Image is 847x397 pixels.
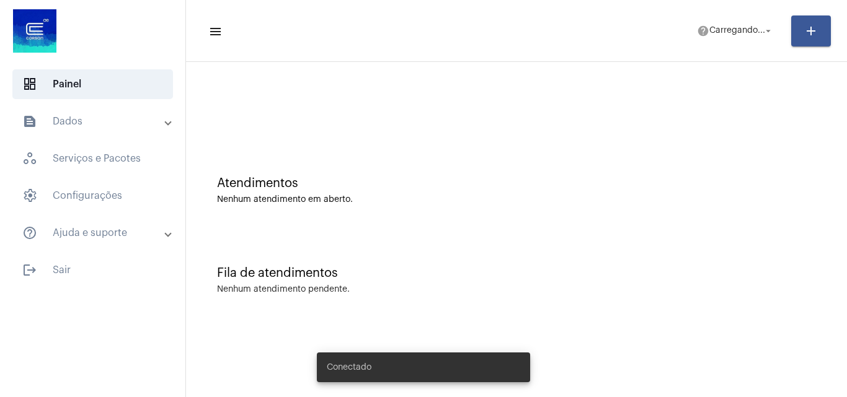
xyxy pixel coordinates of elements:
mat-panel-title: Ajuda e suporte [22,225,166,240]
img: d4669ae0-8c07-2337-4f67-34b0df7f5ae4.jpeg [10,6,60,56]
mat-icon: sidenav icon [22,225,37,240]
div: Nenhum atendimento pendente. [217,285,350,294]
mat-icon: sidenav icon [22,263,37,277]
span: sidenav icon [22,188,37,203]
mat-expansion-panel-header: sidenav iconDados [7,107,185,136]
mat-icon: sidenav icon [22,114,37,129]
mat-expansion-panel-header: sidenav iconAjuda e suporte [7,218,185,248]
mat-icon: help [697,25,709,37]
span: Serviços e Pacotes [12,144,173,173]
mat-icon: sidenav icon [208,24,221,39]
mat-icon: arrow_drop_down [763,25,774,37]
span: Conectado [327,361,371,373]
span: sidenav icon [22,151,37,166]
span: sidenav icon [22,77,37,92]
mat-panel-title: Dados [22,114,166,129]
button: Carregando... [690,19,781,43]
span: Configurações [12,181,173,211]
mat-icon: add [804,24,818,38]
div: Atendimentos [217,177,816,190]
span: Painel [12,69,173,99]
span: Sair [12,255,173,285]
span: Carregando... [709,27,765,35]
div: Nenhum atendimento em aberto. [217,195,816,204]
div: Fila de atendimentos [217,266,816,280]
